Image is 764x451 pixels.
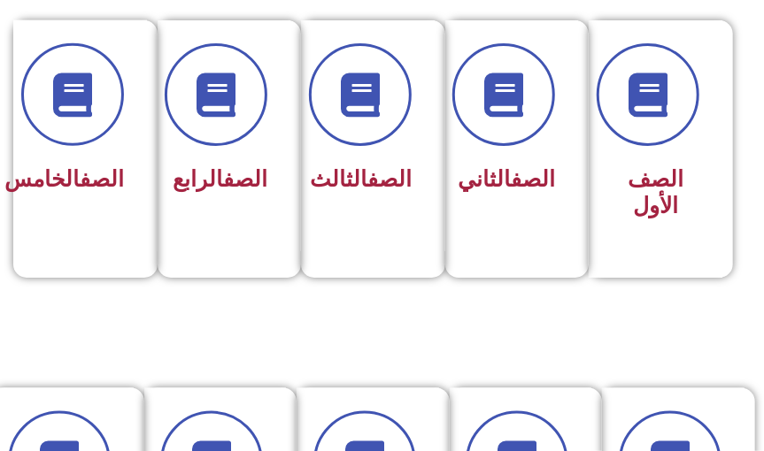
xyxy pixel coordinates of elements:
[511,166,555,192] a: الصف
[458,166,555,192] span: الثاني
[4,166,124,192] span: الخامس
[310,166,412,192] span: الثالث
[80,166,124,192] a: الصف
[223,166,267,192] a: الصف
[367,166,412,192] a: الصف
[628,166,683,218] span: الصف الأول
[173,166,267,192] span: الرابع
